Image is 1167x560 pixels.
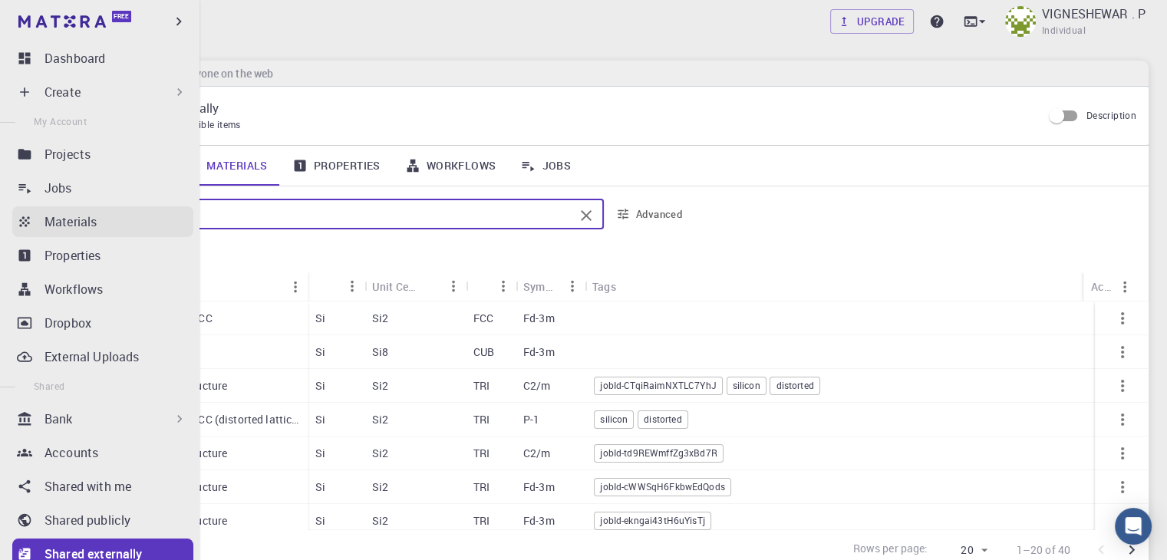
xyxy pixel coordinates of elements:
[585,272,1099,301] div: Tags
[574,203,598,228] button: Clear
[315,479,325,495] p: Si
[1074,274,1099,298] button: Menu
[173,146,280,186] a: Materials
[12,77,193,107] div: Create
[638,413,687,426] span: distorted
[473,378,490,394] p: TRI
[372,344,388,360] p: Si8
[340,274,364,298] button: Menu
[31,11,86,25] span: Support
[45,179,72,197] p: Jobs
[45,246,101,265] p: Properties
[466,272,516,301] div: Lattice
[1042,5,1146,23] p: VIGNESHEWAR . P
[315,412,325,427] p: Si
[473,446,490,461] p: TRI
[393,146,509,186] a: Workflows
[12,206,193,237] a: Materials
[12,308,193,338] a: Dropbox
[523,378,551,394] p: C2/m
[12,240,193,271] a: Properties
[770,379,819,392] span: distorted
[45,511,130,529] p: Shared publicly
[473,479,490,495] p: TRI
[616,274,641,298] button: Sort
[45,477,131,496] p: Shared with me
[372,513,388,529] p: Si2
[364,272,466,301] div: Unit Cell Formula
[155,412,300,427] p: Silicon FCC (distorted lattice)
[12,437,193,468] a: Accounts
[1042,23,1086,38] span: Individual
[372,272,417,301] div: Unit Cell Formula
[1113,275,1137,299] button: Menu
[315,311,325,326] p: Si
[34,380,64,392] span: Shared
[45,212,97,231] p: Materials
[315,344,325,360] p: Si
[830,9,914,34] a: Upgrade
[147,272,308,301] div: Name
[1091,272,1113,301] div: Actions
[280,146,393,186] a: Properties
[18,15,106,28] img: logo
[12,139,193,170] a: Projects
[45,410,73,428] p: Bank
[595,413,633,426] span: silicon
[315,446,325,461] p: Si
[441,274,466,298] button: Menu
[595,480,730,493] span: jobId-cWWSqH6FkbwEdQods
[12,471,193,502] a: Shared with me
[523,479,555,495] p: Fd-3m
[12,341,193,372] a: External Uploads
[45,443,98,462] p: Accounts
[508,146,583,186] a: Jobs
[516,272,585,301] div: Symmetry
[523,446,551,461] p: C2/m
[473,344,494,360] p: CUB
[473,311,493,326] p: FCC
[12,43,193,74] a: Dashboard
[1086,109,1136,121] span: Description
[523,344,555,360] p: Fd-3m
[12,404,193,434] div: Bank
[372,446,388,461] p: Si2
[852,541,928,558] p: Rows per page:
[45,348,139,366] p: External Uploads
[523,272,560,301] div: Symmetry
[45,49,105,68] p: Dashboard
[473,412,490,427] p: TRI
[372,311,388,326] p: Si2
[12,274,193,305] a: Workflows
[308,272,364,301] div: Formula
[34,115,87,127] span: My Account
[45,280,103,298] p: Workflows
[372,479,388,495] p: Si2
[560,274,585,298] button: Menu
[45,314,91,332] p: Dropbox
[12,505,193,535] a: Shared publicly
[523,311,555,326] p: Fd-3m
[315,513,325,529] p: Si
[491,274,516,298] button: Menu
[315,378,325,394] p: Si
[283,275,308,299] button: Menu
[372,412,388,427] p: Si2
[595,446,722,460] span: jobId-td9REWmffZg3xBd7R
[1083,272,1137,301] div: Actions
[595,514,710,527] span: jobId-ekngai43tH6uYisTj
[12,173,193,203] a: Jobs
[417,274,441,298] button: Sort
[1115,508,1152,545] div: Open Intercom Messenger
[45,145,91,163] p: Projects
[473,274,498,298] button: Sort
[592,272,616,301] div: Tags
[315,274,340,298] button: Sort
[1005,6,1036,37] img: VIGNESHEWAR . P
[727,379,766,392] span: silicon
[45,83,81,101] p: Create
[1017,542,1071,558] p: 1–20 of 40
[122,99,1030,117] p: Shared Externally
[176,65,273,82] h6: Anyone on the web
[523,513,555,529] p: Fd-3m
